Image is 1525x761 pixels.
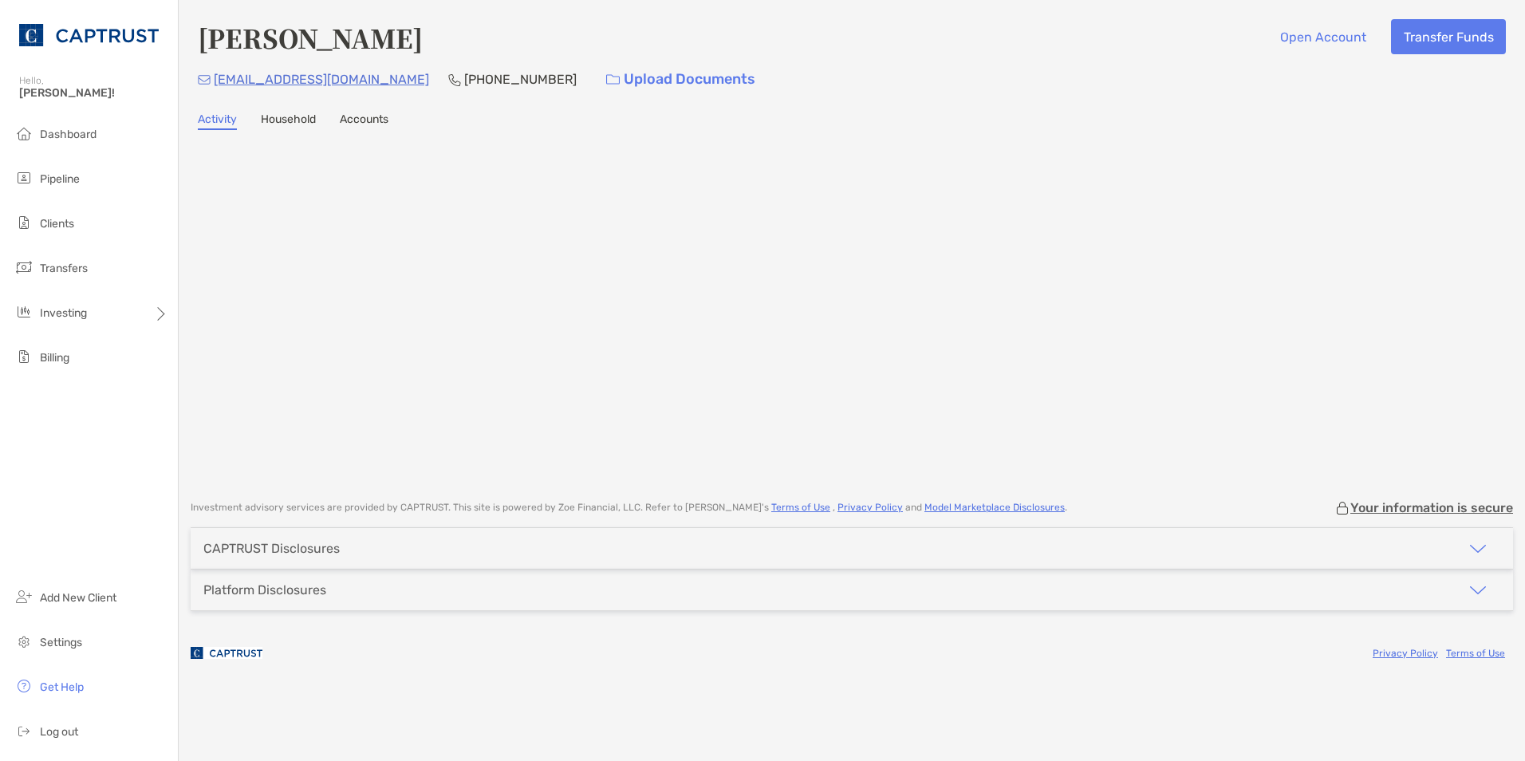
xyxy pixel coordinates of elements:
img: investing icon [14,302,33,321]
a: Activity [198,112,237,130]
img: icon arrow [1468,581,1488,600]
p: [PHONE_NUMBER] [464,69,577,89]
p: [EMAIL_ADDRESS][DOMAIN_NAME] [214,69,429,89]
span: Pipeline [40,172,80,186]
a: Household [261,112,316,130]
img: add_new_client icon [14,587,33,606]
span: Transfers [40,262,88,275]
a: Privacy Policy [837,502,903,513]
img: Email Icon [198,75,211,85]
img: company logo [191,635,262,671]
img: billing icon [14,347,33,366]
h4: [PERSON_NAME] [198,19,423,56]
img: logout icon [14,721,33,740]
a: Privacy Policy [1373,648,1438,659]
img: transfers icon [14,258,33,277]
span: Get Help [40,680,84,694]
a: Terms of Use [771,502,830,513]
button: Open Account [1267,19,1378,54]
span: Clients [40,217,74,231]
span: Billing [40,351,69,365]
a: Terms of Use [1446,648,1505,659]
img: get-help icon [14,676,33,696]
img: Phone Icon [448,73,461,86]
img: dashboard icon [14,124,33,143]
div: Platform Disclosures [203,582,326,597]
a: Upload Documents [596,62,766,97]
a: Model Marketplace Disclosures [924,502,1065,513]
img: clients icon [14,213,33,232]
span: Settings [40,636,82,649]
img: icon arrow [1468,539,1488,558]
span: [PERSON_NAME]! [19,86,168,100]
a: Accounts [340,112,388,130]
span: Add New Client [40,591,116,605]
span: Log out [40,725,78,739]
span: Investing [40,306,87,320]
span: Dashboard [40,128,97,141]
img: pipeline icon [14,168,33,187]
div: CAPTRUST Disclosures [203,541,340,556]
p: Investment advisory services are provided by CAPTRUST . This site is powered by Zoe Financial, LL... [191,502,1067,514]
p: Your information is secure [1350,500,1513,515]
img: CAPTRUST Logo [19,6,159,64]
button: Transfer Funds [1391,19,1506,54]
img: settings icon [14,632,33,651]
img: button icon [606,74,620,85]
